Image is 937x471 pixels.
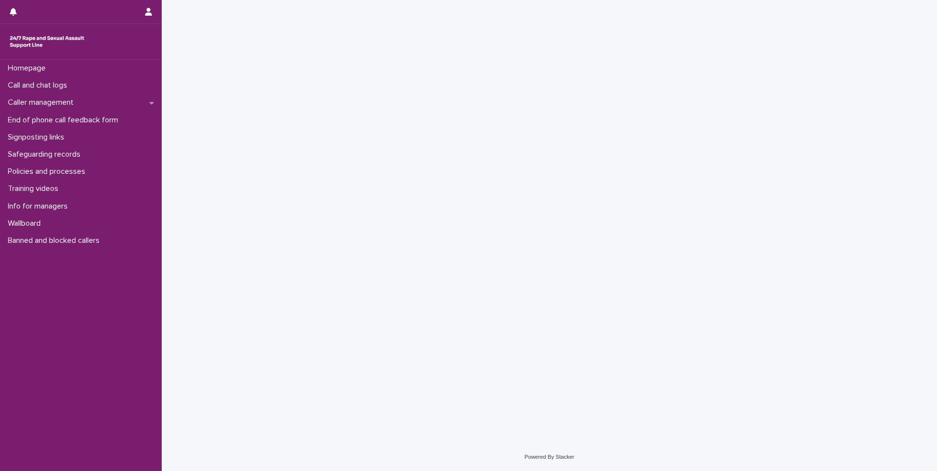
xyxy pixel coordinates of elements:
p: Signposting links [4,133,72,142]
p: Call and chat logs [4,81,75,90]
p: Info for managers [4,202,75,211]
p: End of phone call feedback form [4,116,126,125]
p: Policies and processes [4,167,93,176]
p: Wallboard [4,219,49,228]
p: Caller management [4,98,81,107]
p: Training videos [4,184,66,193]
img: rhQMoQhaT3yELyF149Cw [8,32,86,51]
a: Powered By Stacker [524,454,574,460]
p: Safeguarding records [4,150,88,159]
p: Homepage [4,64,53,73]
p: Banned and blocked callers [4,236,107,245]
